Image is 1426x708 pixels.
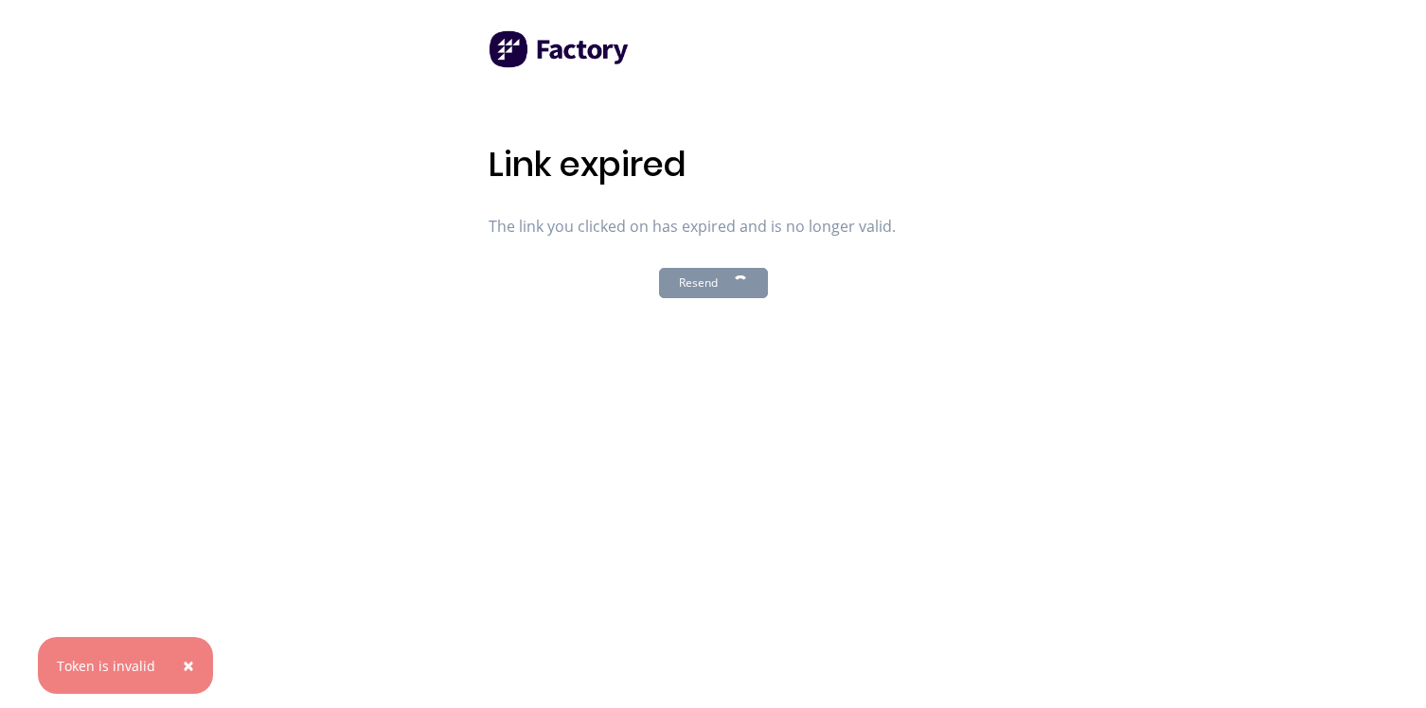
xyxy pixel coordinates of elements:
span: × [183,652,194,679]
button: Close [164,643,213,688]
span: The link you clicked on has expired and is no longer valid. [489,215,938,238]
button: Resend [659,268,768,298]
div: Token is invalid [57,656,155,676]
img: Factory [489,30,631,68]
h1: Link expired [489,144,938,185]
